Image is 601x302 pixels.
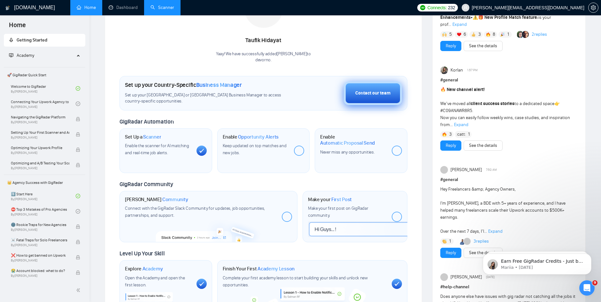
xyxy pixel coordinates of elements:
span: ☠️ Fatal Traps for Solo Freelancers [11,237,69,243]
img: logo [5,3,10,13]
h1: # general [440,176,578,183]
img: ❤️ [457,32,461,37]
a: 3replies [474,238,489,245]
span: Level Up Your Skill [119,250,165,257]
span: Connect with the GigRadar Slack Community for updates, job opportunities, partnerships, and support. [125,206,265,218]
a: homeHome [77,5,96,10]
span: 🔥 [440,87,446,92]
h1: Set Up a [125,134,161,140]
button: See the details [464,248,503,258]
span: [PERSON_NAME] [451,166,482,173]
span: Expand [452,22,467,27]
span: Home [4,20,31,34]
span: First Post [331,196,352,203]
img: Korlan [441,66,448,74]
span: double-left [76,287,82,293]
li: Getting Started [4,34,85,47]
span: Setting Up Your First Scanner and Auto-Bidder [11,129,69,136]
span: Getting Started [17,37,47,43]
span: 3 [449,131,452,138]
a: searchScanner [150,5,174,10]
a: setting [588,5,598,10]
span: #C09ANAWR8R5 [440,108,472,113]
span: 👑 Agency Success with GigRadar [4,176,85,189]
span: 1 [468,131,470,138]
a: Welcome to GigRadarBy[PERSON_NAME] [11,81,76,95]
span: Enable the scanner for AI matching and real-time job alerts. [125,143,189,155]
button: See the details [464,140,503,151]
a: Reply [446,249,456,256]
span: By [PERSON_NAME] [11,120,69,124]
span: 1:57 PM [467,67,478,73]
h1: Enable [320,134,387,146]
span: GigRadar Community [119,181,173,188]
div: Yaay! We have successfully added [PERSON_NAME] to [216,51,311,63]
span: 1 [449,238,451,245]
span: 5 [449,31,452,38]
a: See the details [469,142,497,149]
span: By [PERSON_NAME] [11,274,69,278]
a: 2replies [532,31,547,38]
span: user [463,5,468,10]
span: Community [162,196,188,203]
span: Set up your [GEOGRAPHIC_DATA] or [GEOGRAPHIC_DATA] Business Manager to access country-specific op... [125,92,291,104]
span: 👉 [554,101,560,106]
h1: # general [440,77,578,84]
span: lock [76,163,80,167]
span: Navigating the GigRadar Platform [11,114,69,120]
span: [PERSON_NAME] [451,274,482,281]
a: ⛔ Top 3 Mistakes of Pro AgenciesBy[PERSON_NAME] [11,204,76,218]
a: Reply [446,142,456,149]
img: 🎉 [500,32,505,37]
button: setting [588,3,598,13]
span: Never miss any opportunities. [320,149,374,155]
span: Korlan [451,67,463,74]
span: Hey Freelancers &amp; Agency Owners, I’m [PERSON_NAME], a BDE with 5+ years of experience, and I ... [440,186,566,234]
span: lock [76,255,80,260]
iframe: Intercom notifications message [473,240,601,285]
strong: client success stories [471,101,514,106]
h1: Set up your Country-Specific [125,81,242,88]
img: slackcommunity-bg.png [156,217,262,242]
span: Optimizing and A/B Testing Your Scanner for Better Results [11,160,69,166]
span: Expand [454,122,468,127]
span: Academy [17,53,34,58]
div: Taufik Hidayat [216,35,311,46]
img: 👍 [471,32,476,37]
span: Scanner [143,134,161,140]
h1: Explore [125,266,163,272]
span: By [PERSON_NAME] [11,166,69,170]
span: 😭 Account blocked: what to do? [11,268,69,274]
img: 🔥 [442,132,447,137]
span: rocket [9,38,13,42]
span: :catt: [456,131,466,138]
span: Complete your first academy lesson to start building your skills and unlock new opportunities. [223,275,368,288]
span: lock [76,117,80,121]
span: Academy [9,53,34,58]
a: See the details [469,42,497,49]
img: 👏 [442,239,447,244]
span: 🚀 GigRadar Quick Start [4,69,85,81]
strong: New Profile Match feature: [484,15,538,20]
div: Contact our team [355,90,390,97]
button: Reply [440,140,461,151]
span: 1 [507,31,509,38]
span: Opportunity Alerts [238,134,279,140]
span: Keep updated on top matches and new jobs. [223,143,287,155]
span: 7:50 AM [486,167,497,173]
img: upwork-logo.png [420,5,425,10]
span: Automatic Proposal Send [320,140,375,146]
span: By [PERSON_NAME] [11,259,69,262]
span: check-circle [76,102,80,106]
span: We’ve moved all to a dedicated space . Now you can easily follow weekly wins, case studies, and i... [440,87,570,127]
span: fund-projection-screen [9,53,13,57]
h1: Finish Your First [223,266,295,272]
span: ⚠️ [473,15,478,20]
span: Make your first post on GigRadar community. [308,206,368,218]
span: lock [76,147,80,152]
